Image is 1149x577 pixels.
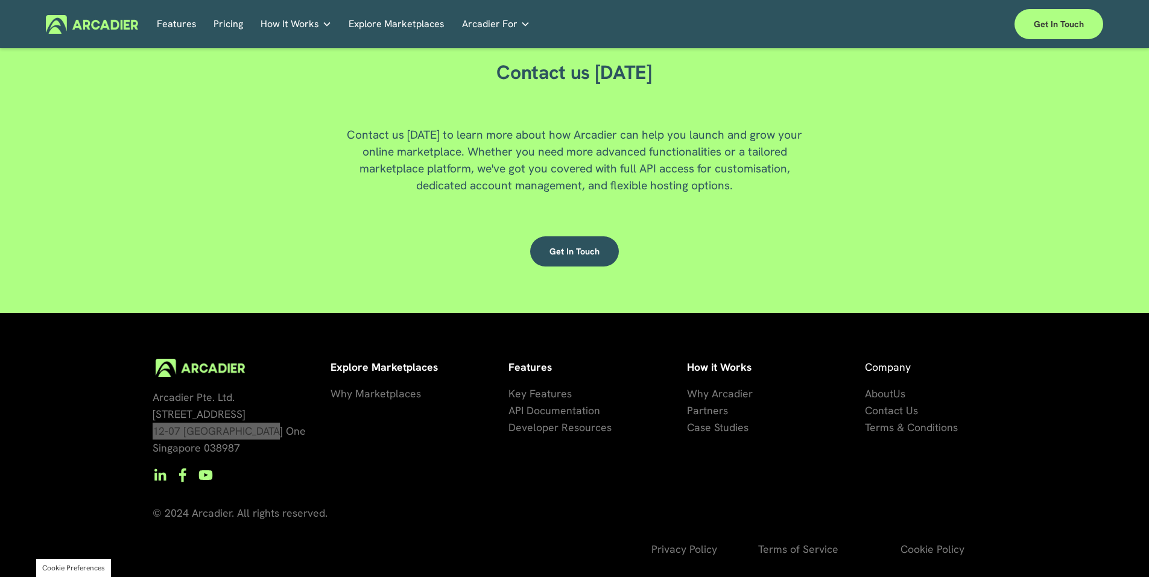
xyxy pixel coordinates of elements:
[214,15,243,34] a: Pricing
[687,385,753,402] a: Why Arcadier
[893,386,905,400] span: Us
[1014,9,1103,39] a: Get in touch
[865,419,958,436] a: Terms & Conditions
[687,360,752,374] strong: How it Works
[508,402,600,419] a: API Documentation
[198,468,213,482] a: YouTube
[758,541,838,558] a: Terms of Service
[865,386,893,400] span: About
[687,402,693,419] a: P
[700,419,749,436] a: se Studies
[157,15,197,34] a: Features
[261,15,332,34] a: folder dropdown
[651,541,717,558] a: Privacy Policy
[693,402,728,419] a: artners
[153,468,167,482] a: LinkedIn
[462,15,530,34] a: folder dropdown
[462,16,518,33] span: Arcadier For
[261,16,319,33] span: How It Works
[865,385,893,402] a: About
[42,563,105,573] button: Cookie Preferences
[331,385,421,402] a: Why Marketplaces
[508,403,600,417] span: API Documentation
[865,420,958,434] span: Terms & Conditions
[687,403,693,417] span: P
[442,61,707,85] h2: Contact us [DATE]
[508,386,572,400] span: Key Features
[530,236,619,266] a: Get in touch
[865,402,918,419] a: Contact Us
[687,419,700,436] a: Ca
[176,468,190,482] a: Facebook
[153,390,306,455] span: Arcadier Pte. Ltd. [STREET_ADDRESS] 12-07 [GEOGRAPHIC_DATA] One Singapore 038987
[153,506,328,520] span: © 2024 Arcadier. All rights reserved.
[349,15,445,34] a: Explore Marketplaces
[865,403,918,417] span: Contact Us
[687,420,700,434] span: Ca
[508,385,572,402] a: Key Features
[36,559,111,577] section: Manage previously selected cookie options
[901,541,964,558] a: Cookie Policy
[1089,519,1149,577] iframe: Chat Widget
[687,386,753,400] span: Why Arcadier
[331,386,421,400] span: Why Marketplaces
[333,127,815,194] p: Contact us [DATE] to learn more about how Arcadier can help you launch and grow your online marke...
[331,360,438,374] strong: Explore Marketplaces
[865,360,911,374] span: Company
[901,542,964,556] span: Cookie Policy
[693,403,728,417] span: artners
[508,419,612,436] a: Developer Resources
[508,360,552,374] strong: Features
[758,542,838,556] span: Terms of Service
[46,15,138,34] img: Arcadier
[700,420,749,434] span: se Studies
[508,420,612,434] span: Developer Resources
[651,542,717,556] span: Privacy Policy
